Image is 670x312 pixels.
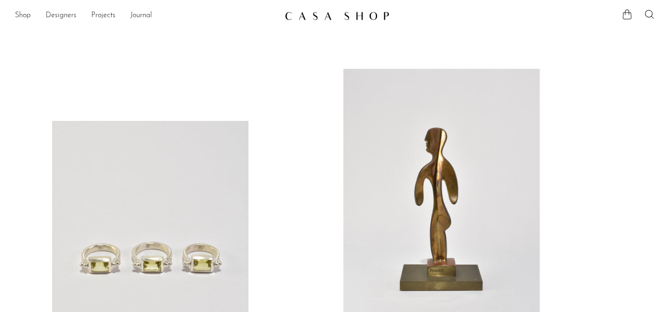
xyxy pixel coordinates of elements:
a: Projects [91,10,115,22]
ul: NEW HEADER MENU [15,8,277,24]
nav: Desktop navigation [15,8,277,24]
a: Journal [130,10,152,22]
a: Designers [46,10,76,22]
a: Shop [15,10,31,22]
